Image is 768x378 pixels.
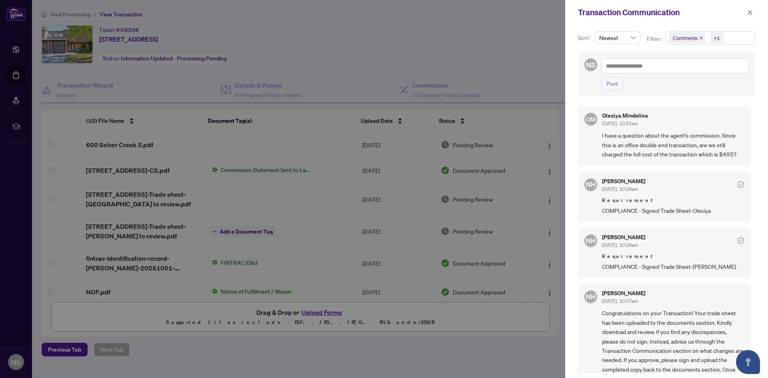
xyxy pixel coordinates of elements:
button: Post [601,77,623,90]
h5: Olesiya Mindolina [602,113,648,118]
p: Sort: [578,34,591,42]
span: [DATE], 10:21am [602,120,638,126]
span: [DATE], 10:08am [602,186,638,192]
span: NH [586,180,596,190]
button: Open asap [736,350,760,374]
span: I have a question about the agent's commission. Since this is an office double end transaction, a... [602,131,744,159]
span: Requirement [602,196,744,204]
span: check-circle [738,181,744,188]
span: Comments [673,34,698,42]
span: Newest [599,32,636,44]
span: Requirement [602,252,744,260]
h5: [PERSON_NAME] [602,178,645,184]
span: NH [586,292,596,302]
span: NH [586,236,596,246]
div: +1 [714,34,720,42]
span: Comments [669,32,705,44]
span: close [747,10,753,15]
span: close [699,36,703,40]
span: [DATE], 10:07am [602,298,638,304]
h5: [PERSON_NAME] [602,234,645,240]
span: check-circle [738,237,744,244]
span: NS [586,59,596,70]
p: Filter: [647,34,662,43]
span: [DATE], 10:08am [602,242,638,248]
span: COMPLIANCE - Signed Trade Sheet-Olesiya [602,206,744,215]
span: COMPLIANCE - Signed Trade Sheet-[PERSON_NAME] [602,262,744,271]
div: Transaction Communication [578,6,745,18]
h5: [PERSON_NAME] [602,290,645,296]
span: OM [586,115,595,124]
